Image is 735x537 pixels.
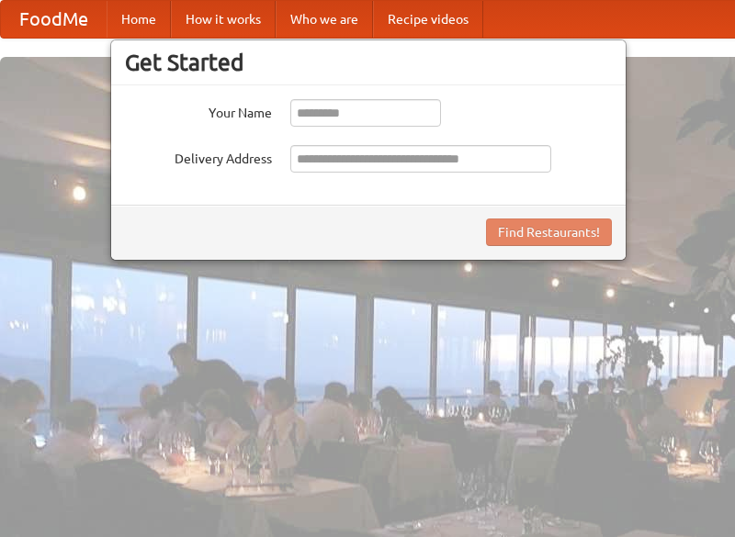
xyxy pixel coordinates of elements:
a: Home [107,1,171,38]
a: How it works [171,1,276,38]
button: Find Restaurants! [486,218,612,246]
h3: Get Started [125,49,612,76]
a: FoodMe [1,1,107,38]
a: Recipe videos [373,1,483,38]
label: Delivery Address [125,145,272,168]
label: Your Name [125,99,272,122]
a: Who we are [276,1,373,38]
